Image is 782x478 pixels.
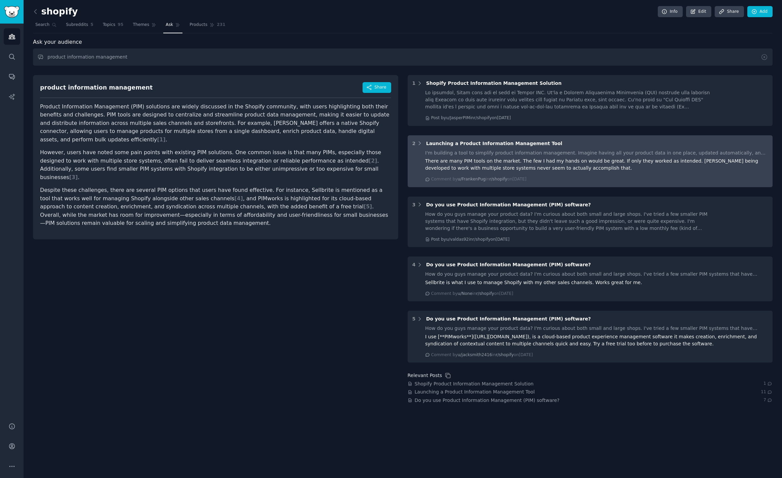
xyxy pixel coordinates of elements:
a: Search [33,20,59,33]
span: [ 4 ] [234,195,243,202]
a: Edit [686,6,711,18]
span: Subreddits [66,22,88,28]
span: Do you use Product Information Management (PIM) software? [426,316,591,321]
a: Themes [131,20,159,33]
button: Share [363,82,391,93]
div: How do you guys manage your product data? I'm curious about both small and large shops. I've trie... [425,211,711,232]
span: Do you use Product Information Management (PIM) software? [426,262,591,267]
a: Share [715,6,744,18]
a: Do you use Product Information Management (PIM) software? [415,397,560,404]
p: However, users have noted some pain points with existing PIM solutions. One common issue is that ... [40,148,391,181]
span: Do you use Product Information Management (PIM) software? [426,202,591,207]
div: Relevant Posts [408,372,442,379]
div: How do you guys manage your product data? I'm curious about both small and large shops. I've trie... [425,271,768,278]
span: u/None [457,291,472,296]
span: Shopify Product Information Management Solution [426,80,562,86]
span: [ 1 ] [157,136,165,143]
span: Themes [133,22,149,28]
h2: shopify [33,6,78,17]
div: Comment by in on [DATE] [431,291,513,297]
span: r/shopify [496,352,514,357]
a: Ask [163,20,182,33]
span: [ 3 ] [69,174,78,180]
div: I use [**PIMworks**]([URL][DOMAIN_NAME]), is a cloud-based product experience management software... [425,333,768,347]
div: 2 [412,140,416,147]
span: u/FrankenPug [457,177,485,181]
span: Ask [166,22,173,28]
span: Ask your audience [33,38,82,46]
div: There are many PIM tools on the market. The few I had my hands on would be great. If only they wo... [425,158,768,172]
div: Comment by in on [DATE] [431,352,533,358]
div: Sellbrite is what I use to manage Shopify with my other sales channels. Works great for me. [425,279,768,286]
span: Topics [103,22,115,28]
span: Share [374,84,386,91]
span: Products [190,22,207,28]
div: Comment by in on [DATE] [431,176,526,182]
div: 5 [412,315,416,322]
div: Post by u/JasperPIM in r/shopify on [DATE] [431,115,511,121]
a: Subreddits5 [64,20,96,33]
a: Topics95 [100,20,126,33]
div: 4 [412,261,416,268]
a: Shopify Product Information Management Solution [415,380,534,387]
span: 5 [91,22,94,28]
a: Launching a Product Information Management Tool [415,388,535,396]
div: 3 [412,201,416,208]
a: Info [658,6,683,18]
input: Ask this audience a question... [33,48,773,66]
div: Post by u/valdas92 in r/shopify on [DATE] [431,237,510,243]
span: [ 5 ] [364,203,372,210]
div: Lo ipsumdol, Sitam cons adi el sedd ei Tempor INC. Ut'la e Dolorem Aliquaenima Minimvenia (QUI) n... [425,89,711,110]
a: Add [747,6,773,18]
span: 1 [763,381,773,387]
span: 11 [761,389,773,395]
span: u/jacksmith2416 [457,352,492,357]
span: r/shopify [489,177,507,181]
a: Products231 [187,20,228,33]
span: 95 [118,22,124,28]
span: r/shopify [476,291,494,296]
span: [ 2 ] [369,158,377,164]
div: I'm building a tool to simplify product information management. Imagine having all your product d... [425,149,768,157]
p: Product Information Management (PIM) solutions are widely discussed in the Shopify community, wit... [40,103,391,144]
span: 231 [217,22,226,28]
span: 7 [763,397,773,403]
div: 1 [412,80,416,87]
span: Launching a Product Information Management Tool [426,141,563,146]
div: product information management [40,83,152,92]
p: Despite these challenges, there are several PIM options that users have found effective. For inst... [40,186,391,228]
img: GummySearch logo [4,6,20,18]
div: How do you guys manage your product data? I'm curious about both small and large shops. I've trie... [425,325,768,332]
span: Search [35,22,49,28]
